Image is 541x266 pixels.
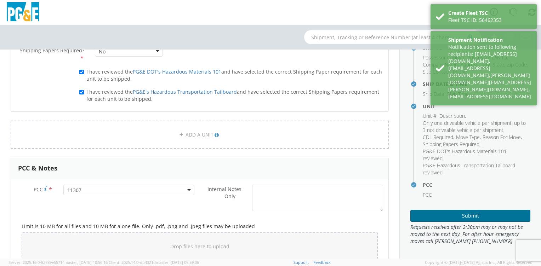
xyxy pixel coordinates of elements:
[448,10,531,17] div: Create Fleet TSC
[423,68,450,75] span: Site Contact
[304,30,481,44] input: Shipment, Tracking or Reference Number (at least 4 chars)
[483,134,522,141] li: ,
[423,54,465,61] span: Possessor Contact
[313,260,331,265] a: Feedback
[448,36,531,44] div: Shipment Notification
[423,112,437,119] span: Unit #
[423,91,445,98] li: ,
[67,187,190,193] span: 11307
[133,88,237,95] a: PG&E's Hazardous Transportation Tailboard
[423,148,529,162] li: ,
[22,224,378,229] h5: Limit is 10 MB for all files and 10 MB for a one file. Only .pdf, .png and .jpeg files may be upl...
[423,141,480,148] li: ,
[448,44,531,100] div: Notification sent to following recipients: [EMAIL_ADDRESS][DOMAIN_NAME],[EMAIL_ADDRESS][DOMAIN_NA...
[423,120,526,133] span: Only one driveable vehicle per shipment, up to 3 not driveable vehicle per shipment
[79,70,84,74] input: I have reviewed thePG&E DOT's Hazardous Materials 101and have selected the correct Shipping Paper...
[156,260,199,265] span: master, [DATE] 09:59:06
[294,260,309,265] a: Support
[423,182,530,187] h4: PCC
[423,162,515,176] span: PG&E Hazardous Transportation Tailboard reviewed
[448,17,531,24] div: Fleet TSC ID: 56462353
[483,134,521,140] span: Reason For Move
[5,2,41,23] img: pge-logo-06675f144f4cfa6a6814.png
[207,186,241,199] span: Internal Notes Only
[423,61,458,68] span: Company Name
[456,134,480,140] span: Move Type
[34,186,43,193] span: PCC
[64,260,108,265] span: master, [DATE] 10:56:16
[20,47,84,54] span: Shipping Papers Required?
[423,61,459,68] li: ,
[410,210,530,222] button: Submit
[423,45,530,51] h4: Ship To
[423,134,453,140] span: CDL Required
[86,68,382,82] span: I have reviewed the and have selected the correct Shipping Paper requirement for each unit to be ...
[423,68,451,75] li: ,
[425,260,533,265] span: Copyright © [DATE]-[DATE] Agistix Inc., All Rights Reserved
[79,90,84,94] input: I have reviewed thePG&E's Hazardous Transportation Tailboardand have selected the correct Shippin...
[423,81,530,87] h4: Ship Date & Time
[99,48,106,55] div: No
[423,91,444,97] span: Ship Date
[63,185,194,195] span: 11307
[410,224,530,245] span: Requests received after 2:30pm may or may not be moved to the next day. For after hour emergency ...
[423,54,466,61] li: ,
[423,141,479,148] span: Shipping Papers Required
[423,191,432,198] span: PCC
[423,134,454,141] li: ,
[423,120,529,134] li: ,
[133,68,221,75] a: PG&E DOT's Hazardous Materials 101
[456,134,481,141] li: ,
[423,112,438,120] li: ,
[170,243,229,250] span: Drop files here to upload
[423,148,507,162] span: PG&E DOT's Hazardous Materials 101 reviewed
[18,165,57,172] h3: PCC & Notes
[8,260,108,265] span: Server: 2025.16.0-82789e55714
[11,121,389,149] a: ADD A UNIT
[439,112,466,120] li: ,
[86,88,379,102] span: I have reviewed the and have selected the correct Shipping Papers requirement for each unit to be...
[109,260,199,265] span: Client: 2025.14.0-db4321d
[423,104,530,109] h4: Unit
[439,112,465,119] span: Description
